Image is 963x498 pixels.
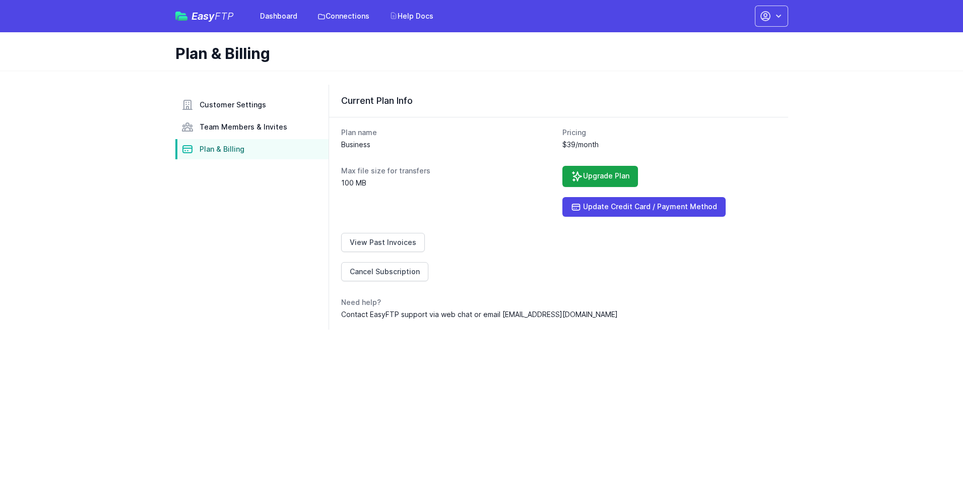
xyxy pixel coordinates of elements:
[562,197,726,217] a: Update Credit Card / Payment Method
[200,100,266,110] span: Customer Settings
[341,233,425,252] a: View Past Invoices
[311,7,375,25] a: Connections
[341,128,555,138] dt: Plan name
[341,166,555,176] dt: Max file size for transfers
[175,11,234,21] a: EasyFTP
[341,140,555,150] dd: Business
[215,10,234,22] span: FTP
[562,140,776,150] dd: $39/month
[341,262,428,281] a: Cancel Subscription
[200,144,244,154] span: Plan & Billing
[200,122,287,132] span: Team Members & Invites
[191,11,234,21] span: Easy
[254,7,303,25] a: Dashboard
[175,139,329,159] a: Plan & Billing
[562,128,776,138] dt: Pricing
[175,44,780,63] h1: Plan & Billing
[175,95,329,115] a: Customer Settings
[341,297,776,307] dt: Need help?
[341,95,776,107] h3: Current Plan Info
[341,309,776,320] dd: Contact EasyFTP support via web chat or email [EMAIL_ADDRESS][DOMAIN_NAME]
[175,12,187,21] img: easyftp_logo.png
[175,117,329,137] a: Team Members & Invites
[341,178,555,188] dd: 100 MB
[562,166,638,187] a: Upgrade Plan
[383,7,439,25] a: Help Docs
